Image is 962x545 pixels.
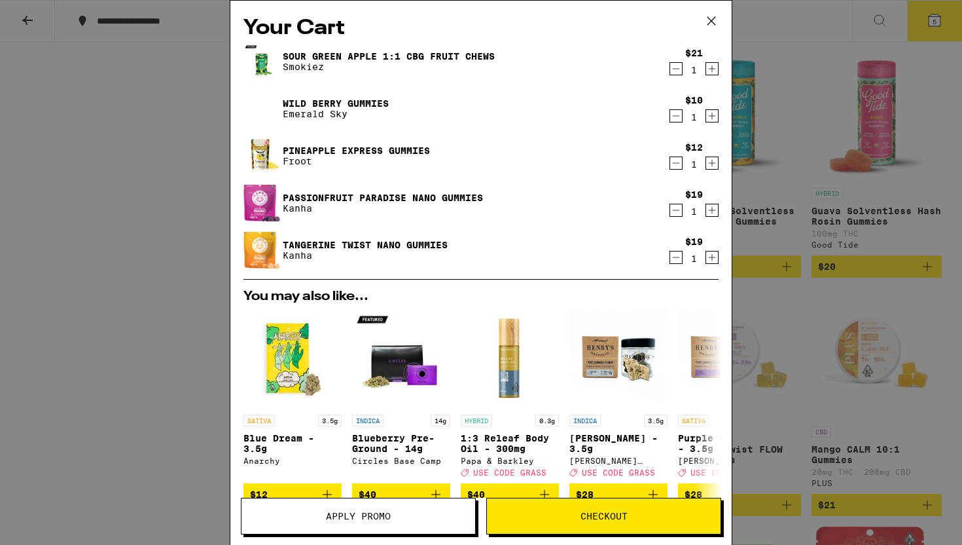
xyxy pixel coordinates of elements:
div: Circles Base Camp [352,457,450,465]
div: 1 [685,254,703,264]
a: Tangerine Twist Nano Gummies [283,240,448,250]
a: Open page for King Louis XIII - 3.5g from Henry's Original [569,310,668,483]
p: Smokiez [283,62,495,72]
a: Wild Berry Gummies [283,98,389,109]
div: $10 [685,95,703,105]
a: Pineapple Express Gummies [283,145,430,156]
div: $19 [685,189,703,200]
div: Anarchy [243,457,342,465]
span: Checkout [580,512,628,521]
span: $28 [576,489,594,500]
button: Decrement [669,251,683,264]
div: $21 [685,48,703,58]
img: Henry's Original - King Louis XIII - 3.5g [569,310,668,408]
span: Hi. Need any help? [8,9,94,20]
button: Add to bag [678,483,776,506]
img: Passionfruit Paradise Nano Gummies [243,183,280,223]
span: Apply Promo [326,512,391,521]
button: Decrement [669,62,683,75]
button: Increment [705,251,719,264]
a: Open page for Blueberry Pre-Ground - 14g from Circles Base Camp [352,310,450,483]
span: USE CODE GRASS [473,468,546,477]
img: Tangerine Twist Nano Gummies [243,231,280,270]
div: [PERSON_NAME] Original [569,457,668,465]
p: 1:3 Releaf Body Oil - 300mg [461,433,559,454]
button: Add to bag [352,483,450,506]
p: Kanha [283,203,483,214]
button: Increment [705,157,719,170]
span: $12 [250,489,268,500]
span: $40 [359,489,376,500]
button: Add to bag [461,483,559,506]
img: Circles Base Camp - Blueberry Pre-Ground - 14g [352,310,450,408]
p: HYBRID [461,415,492,426]
p: INDICA [352,415,383,426]
p: 3.5g [644,415,668,426]
div: 1 [685,159,703,170]
button: Decrement [669,204,683,217]
button: Checkout [486,498,721,535]
a: Passionfruit Paradise Nano Gummies [283,193,483,203]
p: INDICA [569,415,601,426]
div: 1 [685,112,703,122]
p: 14g [431,415,450,426]
button: Increment [705,109,719,122]
button: Add to bag [569,483,668,506]
img: Pineapple Express Gummies [243,138,280,174]
img: Sour Green Apple 1:1 CBG Fruit Chews [243,43,280,80]
p: SATIVA [678,415,709,426]
p: Blue Dream - 3.5g [243,433,342,454]
div: [PERSON_NAME] Original [678,457,776,465]
a: Open page for Blue Dream - 3.5g from Anarchy [243,310,342,483]
span: USE CODE GRASS [690,468,764,477]
button: Decrement [669,109,683,122]
h2: You may also like... [243,290,719,303]
span: $28 [685,489,702,500]
p: Kanha [283,250,448,261]
p: [PERSON_NAME] - 3.5g [569,433,668,454]
div: $12 [685,142,703,153]
button: Decrement [669,157,683,170]
div: 1 [685,65,703,75]
p: 3.5g [318,415,342,426]
img: Papa & Barkley - 1:3 Releaf Body Oil - 300mg [461,310,559,408]
button: Increment [705,204,719,217]
div: Papa & Barkley [461,457,559,465]
p: Froot [283,156,430,166]
img: Anarchy - Blue Dream - 3.5g [243,310,342,408]
img: Wild Berry Gummies [243,90,280,127]
div: 1 [685,206,703,217]
a: Sour Green Apple 1:1 CBG Fruit Chews [283,51,495,62]
div: $19 [685,236,703,247]
span: $40 [467,489,485,500]
p: Purple Stardawg - 3.5g [678,433,776,454]
img: Henry's Original - Purple Stardawg - 3.5g [678,310,776,408]
span: USE CODE GRASS [582,468,655,477]
button: Add to bag [243,483,342,506]
a: Open page for Purple Stardawg - 3.5g from Henry's Original [678,310,776,483]
button: Apply Promo [241,498,476,535]
h2: Your Cart [243,14,719,43]
button: Increment [705,62,719,75]
a: Open page for 1:3 Releaf Body Oil - 300mg from Papa & Barkley [461,310,559,483]
p: Blueberry Pre-Ground - 14g [352,433,450,454]
p: 0.3g [535,415,559,426]
p: Emerald Sky [283,109,389,119]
